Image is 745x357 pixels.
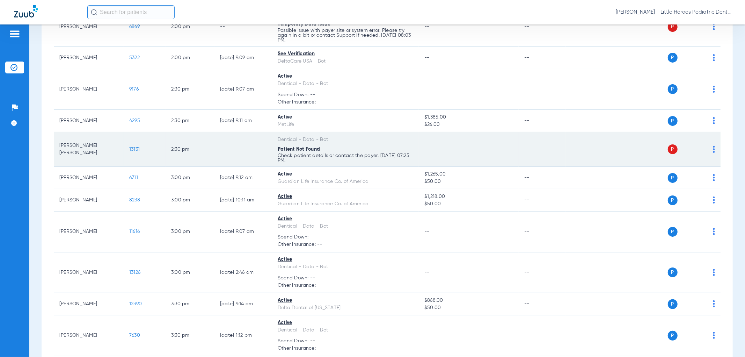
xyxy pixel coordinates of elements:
span: -- [424,55,430,60]
span: 7630 [129,333,140,338]
img: Zuub Logo [14,5,38,17]
td: 2:30 PM [166,110,214,132]
td: -- [519,132,566,167]
div: Dentical - Data - Bot [278,327,413,334]
img: group-dot-blue.svg [713,300,715,307]
div: Active [278,297,413,304]
img: group-dot-blue.svg [713,197,715,204]
img: group-dot-blue.svg [713,54,715,61]
td: [DATE] 2:46 AM [214,252,272,293]
div: Active [278,171,413,178]
td: [PERSON_NAME] [54,212,124,252]
span: $26.00 [424,121,513,128]
img: group-dot-blue.svg [713,23,715,30]
td: -- [519,189,566,212]
span: -- [424,270,430,275]
span: P [668,84,678,94]
td: 3:30 PM [166,293,214,315]
span: $50.00 [424,304,513,312]
span: Spend Down: -- [278,91,413,99]
div: Active [278,114,413,121]
td: -- [519,47,566,69]
td: 2:30 PM [166,69,214,110]
span: 9176 [129,87,139,92]
td: 2:00 PM [166,47,214,69]
span: $1,265.00 [424,171,513,178]
div: Active [278,215,413,223]
td: 2:30 PM [166,132,214,167]
div: MetLife [278,121,413,128]
td: 2:00 PM [166,7,214,47]
td: -- [519,7,566,47]
span: Spend Down: -- [278,337,413,345]
td: [PERSON_NAME] [54,315,124,356]
span: [PERSON_NAME] - Little Heroes Pediatric Dentistry [616,9,731,16]
td: [PERSON_NAME] [54,167,124,189]
td: [PERSON_NAME] [PERSON_NAME] [54,132,124,167]
span: Other Insurance: -- [278,282,413,289]
span: 13131 [129,147,140,152]
td: -- [214,7,272,47]
td: [DATE] 9:14 AM [214,293,272,315]
img: group-dot-blue.svg [713,117,715,124]
td: 3:00 PM [166,189,214,212]
td: -- [519,212,566,252]
span: Spend Down: -- [278,234,413,241]
img: group-dot-blue.svg [713,86,715,93]
span: Patient Not Found [278,147,320,152]
td: -- [519,252,566,293]
td: [PERSON_NAME] [54,293,124,315]
div: Active [278,73,413,80]
td: [PERSON_NAME] [54,110,124,132]
span: Other Insurance: -- [278,241,413,248]
span: P [668,299,678,309]
span: Other Insurance: -- [278,99,413,106]
td: [DATE] 9:09 AM [214,47,272,69]
p: Check patient details or contact the payer. [DATE] 07:25 PM. [278,153,413,163]
span: 5322 [129,55,140,60]
td: [DATE] 1:12 PM [214,315,272,356]
span: Other Insurance: -- [278,345,413,352]
span: 6711 [129,175,138,180]
div: Dentical - Data - Bot [278,136,413,143]
span: -- [424,87,430,92]
div: Delta Dental of [US_STATE] [278,304,413,312]
span: P [668,144,678,154]
span: P [668,173,678,183]
td: -- [519,110,566,132]
span: P [668,227,678,237]
span: -- [424,229,430,234]
span: $1,385.00 [424,114,513,121]
span: P [668,267,678,277]
span: -- [424,333,430,338]
img: group-dot-blue.svg [713,228,715,235]
td: [PERSON_NAME] [54,69,124,110]
div: Guardian Life Insurance Co. of America [278,200,413,208]
span: $1,218.00 [424,193,513,200]
div: Dentical - Data - Bot [278,263,413,271]
span: $50.00 [424,178,513,185]
span: 6869 [129,24,140,29]
img: hamburger-icon [9,30,20,38]
td: [PERSON_NAME] [54,7,124,47]
input: Search for patients [87,5,175,19]
span: $50.00 [424,200,513,208]
td: [PERSON_NAME] [54,47,124,69]
img: group-dot-blue.svg [713,174,715,181]
div: Active [278,193,413,200]
div: Active [278,319,413,327]
td: -- [519,167,566,189]
span: -- [424,24,430,29]
td: -- [519,293,566,315]
td: [DATE] 9:07 AM [214,212,272,252]
td: [PERSON_NAME] [54,189,124,212]
div: Dentical - Data - Bot [278,80,413,87]
span: P [668,22,678,32]
div: DeltaCare USA - Bot [278,58,413,65]
span: P [668,331,678,341]
span: P [668,53,678,63]
td: 3:00 PM [166,252,214,293]
p: Possible issue with payer site or system error. Please try again in a bit or contact Support if n... [278,28,413,43]
div: Active [278,256,413,263]
td: [DATE] 9:12 AM [214,167,272,189]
